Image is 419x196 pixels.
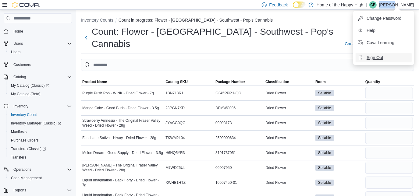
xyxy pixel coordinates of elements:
span: Catalog [11,73,72,81]
span: Catalog [13,75,26,79]
p: [PERSON_NAME] [379,1,414,9]
a: My Catalog (Classic) [6,81,74,90]
span: 23PGN7KD [165,106,185,110]
span: Sellable [318,180,331,185]
button: Cash Management [6,174,74,182]
span: Manifests [9,128,72,135]
button: Quantity [364,78,414,86]
a: Customers [11,61,34,68]
span: Feedback [269,2,288,8]
button: Inventory Count [6,110,74,119]
div: 2500000634 [214,134,264,142]
span: Inventory [13,104,28,109]
span: Sellable [318,165,331,170]
a: Home [11,28,26,35]
input: Dark Mode [293,2,306,8]
span: Dried Flower [265,165,286,170]
span: Classification [265,79,289,84]
a: Transfers (Classic) [9,145,48,152]
span: M7WD25UL [165,165,185,170]
span: My Catalog (Classic) [11,83,49,88]
span: Sign Out [367,54,383,61]
span: Operations [13,167,31,172]
button: Customers [1,60,74,69]
button: Count in progress: Flower - [GEOGRAPHIC_DATA] - Southwest - Pop's Cannabis [119,18,273,23]
button: Sign Out [356,53,412,62]
button: Package Number [214,78,264,86]
div: 00007950 [214,164,264,171]
div: G345PPP.1-QC [214,89,264,97]
button: Cova Learning [356,38,412,47]
span: CB [371,1,376,9]
button: Classification [264,78,314,86]
span: Cash Management [9,174,72,182]
span: My Catalog (Beta) [11,92,41,96]
div: 00008173 [214,119,264,127]
span: Melon Dream - Good Supply - Dried Flower - 3.5g [82,150,163,155]
button: Next [81,32,92,44]
span: Sellable [315,165,334,171]
span: Liquid Imagination - Back Forty - Dried Flower - 7g [82,178,163,187]
span: Inventory Manager (Classic) [9,120,72,127]
span: Manifests [11,129,27,134]
span: Sellable [318,105,331,111]
span: Users [11,40,72,47]
button: Reports [1,186,74,194]
span: Inventory Manager (Classic) [11,121,61,126]
button: Inventory [1,102,74,110]
span: Reports [13,188,26,193]
a: Purchase Orders [9,137,41,144]
span: Customers [11,61,72,68]
p: | [366,1,367,9]
nav: An example of EuiBreadcrumbs [81,17,414,24]
button: Purchase Orders [6,136,74,145]
span: H6NQ5YR3 [165,150,185,155]
button: Operations [11,166,34,173]
span: Reports [11,187,72,194]
button: Inventory Counts [81,18,113,23]
button: Transfers [6,153,74,162]
a: Cash Management [9,174,44,182]
a: Transfers (Classic) [6,145,74,153]
a: My Catalog (Classic) [9,82,52,89]
button: Reports [11,187,29,194]
span: Sellable [315,105,334,111]
span: JYVCG0QG [165,121,185,125]
span: Dried Flower [265,180,286,185]
span: Purchase Orders [9,137,72,144]
span: Catalog SKU [165,79,188,84]
p: Home of the Happy High [317,1,363,9]
span: Customers [13,62,31,67]
span: Dried Flower [265,135,286,140]
a: Transfers [9,154,29,161]
span: Dried Flower [265,150,286,155]
button: Manifests [6,128,74,136]
div: 3101737051 [214,149,264,156]
button: Users [1,39,74,48]
a: My Catalog (Beta) [9,90,43,98]
span: Quantity [365,79,380,84]
span: TKWM2L04 [165,135,185,140]
button: Help [356,26,412,35]
span: Mango Cake - Good Buds - Dried Flower - 3.5g [82,106,159,110]
span: 1BN713R1 [165,91,183,96]
span: Cash Management [11,176,42,180]
span: Sellable [315,135,334,141]
span: Transfers (Classic) [11,146,46,151]
span: XWHB1HTZ [165,180,186,185]
a: Inventory Count [9,111,39,118]
span: Product Name [82,79,107,84]
span: Cova Learning [367,40,394,46]
span: Users [13,41,23,46]
span: Inventory Count [9,111,72,118]
a: Users [9,48,23,56]
button: Catalog [11,73,28,81]
span: Sellable [318,135,331,141]
span: Dried Flower [265,121,286,125]
span: Purple Push Pop - WINK - Dried Flower - 7g [82,91,154,96]
span: Sellable [315,90,334,96]
span: Transfers [9,154,72,161]
button: Operations [1,165,74,174]
div: DFMWC006 [214,104,264,112]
